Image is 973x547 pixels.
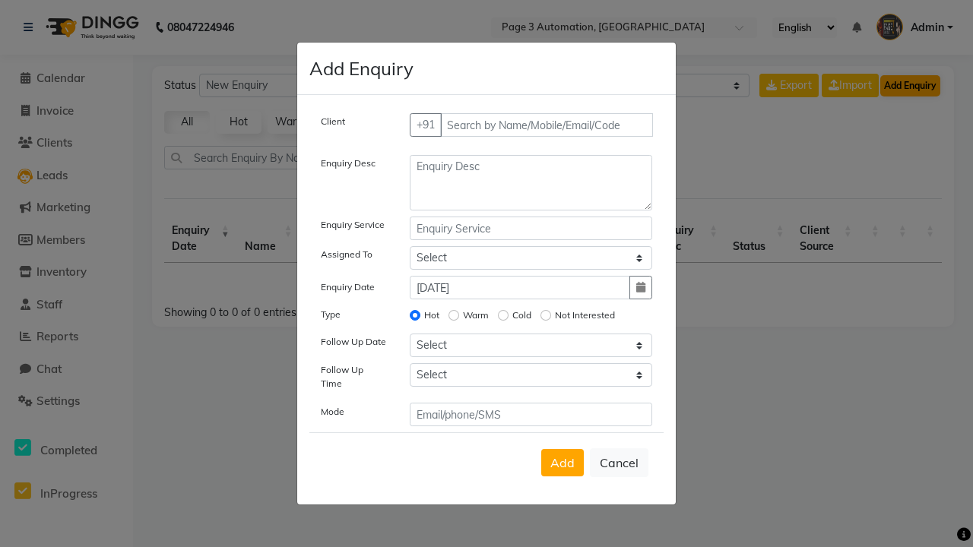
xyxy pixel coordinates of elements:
[550,455,575,470] span: Add
[410,403,653,426] input: Email/phone/SMS
[321,280,375,294] label: Enquiry Date
[541,449,584,476] button: Add
[410,217,653,240] input: Enquiry Service
[555,308,615,322] label: Not Interested
[424,308,439,322] label: Hot
[321,248,372,261] label: Assigned To
[321,157,376,170] label: Enquiry Desc
[410,113,442,137] button: +91
[512,308,531,322] label: Cold
[309,55,414,82] h4: Add Enquiry
[463,308,489,322] label: Warm
[321,363,387,390] label: Follow Up Time
[321,308,341,321] label: Type
[321,405,344,419] label: Mode
[321,115,345,128] label: Client
[590,448,648,477] button: Cancel
[321,218,385,232] label: Enquiry Service
[440,113,654,137] input: Search by Name/Mobile/Email/Code
[321,335,386,349] label: Follow Up Date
